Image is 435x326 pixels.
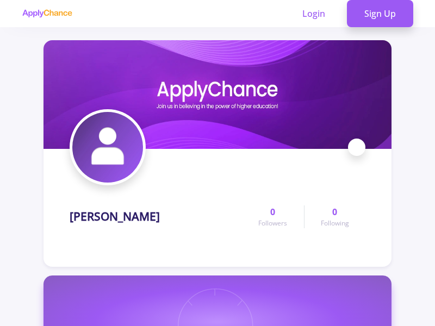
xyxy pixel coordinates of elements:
img: applychance logo text only [22,9,72,18]
a: 0Followers [242,205,303,228]
span: Following [321,218,349,228]
span: Followers [258,218,287,228]
span: 0 [270,205,275,218]
img: Hamed Bijaricover image [43,40,391,149]
img: Hamed Bijariavatar [72,112,143,183]
a: 0Following [304,205,365,228]
h1: [PERSON_NAME] [70,210,160,223]
span: 0 [332,205,337,218]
